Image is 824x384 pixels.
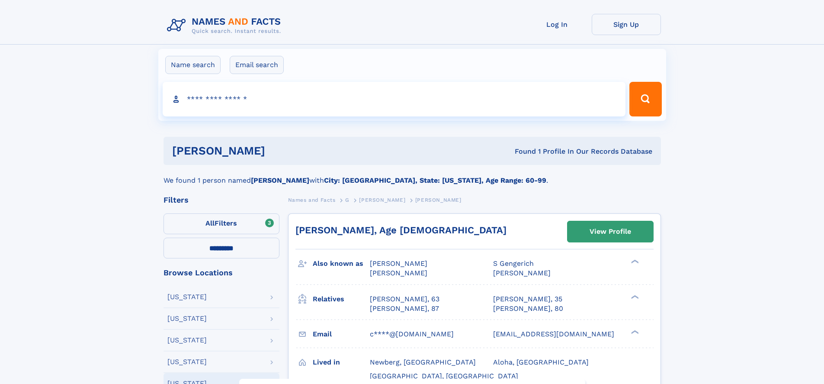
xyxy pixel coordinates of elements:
[629,259,639,265] div: ❯
[629,82,661,116] button: Search Button
[493,294,562,304] a: [PERSON_NAME], 35
[359,197,405,203] span: [PERSON_NAME]
[370,269,427,277] span: [PERSON_NAME]
[415,197,462,203] span: [PERSON_NAME]
[493,269,551,277] span: [PERSON_NAME]
[164,14,288,37] img: Logo Names and Facts
[163,82,626,116] input: search input
[313,327,370,342] h3: Email
[172,145,390,156] h1: [PERSON_NAME]
[592,14,661,35] a: Sign Up
[390,147,652,156] div: Found 1 Profile In Our Records Database
[370,372,518,380] span: [GEOGRAPHIC_DATA], [GEOGRAPHIC_DATA]
[313,256,370,271] h3: Also known as
[370,304,439,313] a: [PERSON_NAME], 87
[164,269,279,277] div: Browse Locations
[288,194,336,205] a: Names and Facts
[295,225,507,236] a: [PERSON_NAME], Age [DEMOGRAPHIC_DATA]
[164,196,279,204] div: Filters
[324,176,546,184] b: City: [GEOGRAPHIC_DATA], State: [US_STATE], Age Range: 60-99
[345,194,349,205] a: G
[370,358,476,366] span: Newberg, [GEOGRAPHIC_DATA]
[205,219,215,227] span: All
[167,337,207,344] div: [US_STATE]
[313,292,370,307] h3: Relatives
[629,329,639,335] div: ❯
[493,259,534,268] span: S Gengerich
[523,14,592,35] a: Log In
[568,221,653,242] a: View Profile
[629,294,639,300] div: ❯
[359,194,405,205] a: [PERSON_NAME]
[230,56,284,74] label: Email search
[165,56,221,74] label: Name search
[493,304,563,313] a: [PERSON_NAME], 80
[493,358,589,366] span: Aloha, [GEOGRAPHIC_DATA]
[167,315,207,322] div: [US_STATE]
[370,294,439,304] a: [PERSON_NAME], 63
[164,213,279,234] label: Filters
[370,259,427,268] span: [PERSON_NAME]
[313,355,370,370] h3: Lived in
[590,222,631,242] div: View Profile
[167,358,207,365] div: [US_STATE]
[167,294,207,300] div: [US_STATE]
[493,330,614,338] span: [EMAIL_ADDRESS][DOMAIN_NAME]
[251,176,309,184] b: [PERSON_NAME]
[345,197,349,203] span: G
[164,165,661,186] div: We found 1 person named with .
